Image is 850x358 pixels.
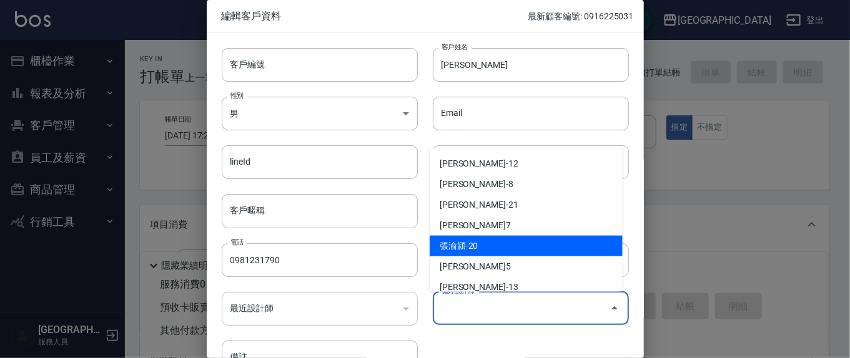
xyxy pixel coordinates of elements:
[222,10,528,22] span: 編輯客戶資料
[442,286,474,296] label: 偏好設計師
[430,256,623,277] li: [PERSON_NAME]5
[430,195,623,215] li: [PERSON_NAME]-21
[528,10,633,23] p: 最新顧客編號: 0916225031
[430,174,623,195] li: [PERSON_NAME]-8
[222,97,418,130] div: 男
[430,236,623,256] li: 張渝潁-20
[605,298,625,318] button: Close
[230,238,244,247] label: 電話
[430,153,623,174] li: [PERSON_NAME]-12
[230,91,244,100] label: 性別
[430,277,623,298] li: [PERSON_NAME]-13
[430,215,623,236] li: [PERSON_NAME]7
[442,42,468,52] label: 客戶姓名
